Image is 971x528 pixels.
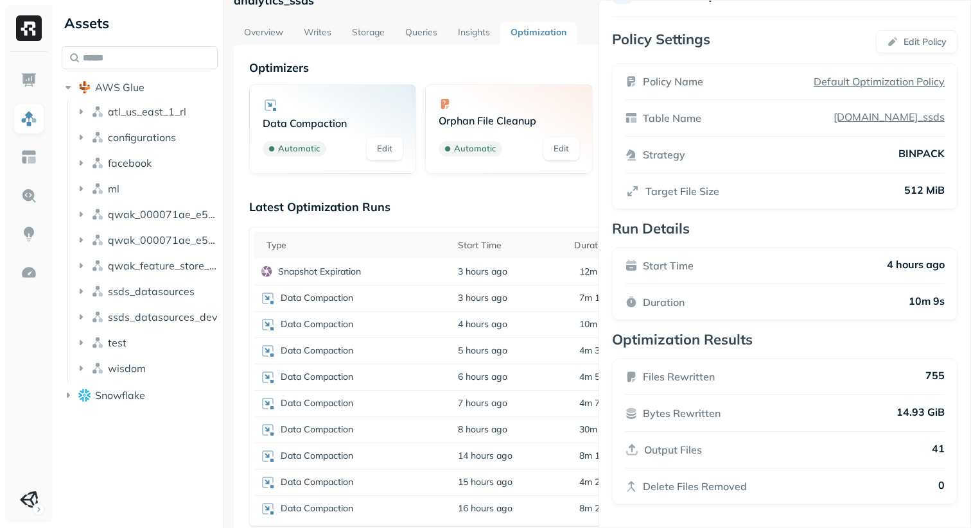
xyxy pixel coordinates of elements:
p: Duration [643,294,685,310]
p: Optimization Results [612,330,958,348]
p: Table Name [643,110,701,126]
p: 4 hours ago [887,258,945,273]
p: Policy Name [643,74,703,89]
p: 14.93 GiB [897,405,945,421]
p: 10m 9s [909,294,945,310]
p: Start Time [643,258,694,273]
p: Run Details [612,219,958,237]
a: [DOMAIN_NAME]_ssds [828,110,945,123]
p: 0 [938,479,945,494]
p: 41 [932,442,945,457]
p: Target File Size [645,183,719,199]
button: Edit Policy [876,30,958,53]
p: Delete Files Removed [643,479,747,494]
p: Policy Settings [612,30,710,53]
a: Default Optimization Policy [814,74,945,89]
p: 755 [925,369,945,384]
p: Bytes Rewritten [643,405,721,421]
p: [DOMAIN_NAME]_ssds [831,110,945,123]
p: BINPACK [898,147,945,162]
p: Strategy [643,147,685,162]
p: Output Files [644,442,702,457]
p: Files Rewritten [643,369,715,384]
p: 512 MiB [904,183,945,199]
